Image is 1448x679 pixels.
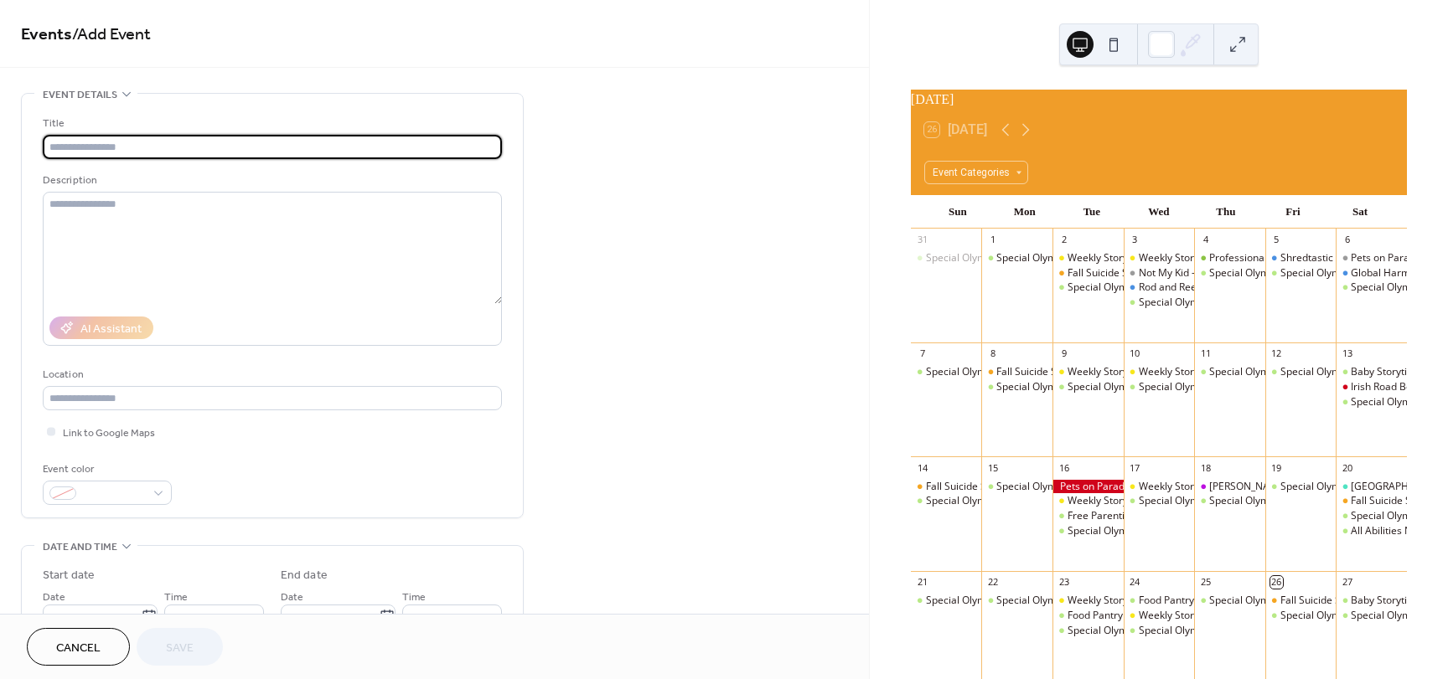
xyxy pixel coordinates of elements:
div: Special Olympics Basketball [1139,380,1269,394]
div: Special Olympics Basketball [1052,524,1124,538]
div: Special Olympics Basketball [981,480,1052,494]
div: 8 [986,347,999,360]
div: Weekly Storytimes! Sioux City Public Library [1124,251,1195,265]
div: Baby Storytime [1351,594,1422,608]
div: Fall Suicide Support Group - [DEMOGRAPHIC_DATA] Charties [926,480,1210,494]
div: Free Parenting Classes! Parenting the Love and Logic Way [1052,509,1124,523]
div: Food Pantry - First Evangelical Free Church [1124,594,1195,608]
div: Not My Kid – A Community Event for Parents & Guardians [1124,266,1195,280]
span: Date [43,589,65,606]
div: Sioux City/Tri-State Area - Out of Darkness Community Walk - AFSP [1336,480,1407,494]
div: Special Olympics Basketball [1194,365,1265,379]
div: Special Olympics Basketball [1265,480,1337,494]
div: Weekly Storytimes! [GEOGRAPHIC_DATA] [1068,594,1260,608]
div: Pets on Parade [1351,251,1421,265]
div: Special Olympics Basketball [1139,494,1269,508]
span: Cancel [56,640,101,657]
div: Not My Kid – A Community Event for Parents & Guardians [1139,266,1406,280]
div: Special Olympics Basketball [1280,266,1410,280]
div: Tue [1058,195,1125,229]
div: Special Olympics Basketball [926,594,1056,608]
div: Special Olympics Basketball [1194,594,1265,608]
div: Pets on Parade [1336,251,1407,265]
div: Special Olympics Basketball [996,251,1126,265]
div: Global Harmony Fair [1336,266,1407,280]
div: Special Olympics Basketball [996,594,1126,608]
div: 19 [1270,461,1283,474]
div: 25 [1199,576,1212,589]
div: 12 [1270,347,1283,360]
div: 1 [986,234,999,246]
div: Professional Training: Mental Health, Substance Use Prevention & Restorative Practices [1194,251,1265,265]
div: Weekly Storytimes! Sioux City Public Library [1124,480,1195,494]
div: Special Olympics Basketball [1124,296,1195,310]
div: Fall Suicide Support Group - [DEMOGRAPHIC_DATA] Charties [996,365,1280,379]
div: 7 [916,347,928,360]
div: Special Olympics Basketball [996,480,1126,494]
div: Thu [1192,195,1259,229]
div: Description [43,172,499,189]
div: Weekly Storytimes! Sioux City Library [1052,594,1124,608]
div: 21 [916,576,928,589]
div: 3 [1129,234,1141,246]
div: Special Olympics Basketball [1139,624,1269,638]
span: Link to Google Maps [63,424,155,442]
div: 4 [1199,234,1212,246]
div: Title [43,115,499,132]
div: Special Olympics Basketball [926,251,1056,265]
div: Sun [924,195,991,229]
div: 24 [1129,576,1141,589]
div: Special Olympics Basketball [926,494,1056,508]
div: Weekly Storytimes! Sioux City Public Library [1124,609,1195,623]
div: Fall Suicide Support Group - [DEMOGRAPHIC_DATA] Charties [1068,266,1352,280]
div: Baby Storytime [1336,594,1407,608]
div: Event color [43,460,168,478]
div: [PERSON_NAME] - Farewell Gathering [1209,480,1385,494]
div: Special Olympics Basketball [996,380,1126,394]
div: Special Olympics Basketball [1280,480,1410,494]
div: Fall Suicide Support Group - Catholic Charties [911,480,982,494]
div: Special Olympics Basketball [1280,365,1410,379]
span: Event details [43,86,117,104]
div: All Abilities Night at the Ballpark [1336,524,1407,538]
div: Rod and Reels Rally [1139,280,1228,295]
div: Food Pantry - [DEMOGRAPHIC_DATA] [1068,609,1242,623]
div: Special Olympics Basketball [1336,395,1407,409]
div: [DATE] [911,90,1407,110]
div: 23 [1058,576,1070,589]
div: 22 [986,576,999,589]
div: Weekly Storytimes! [GEOGRAPHIC_DATA] [1139,480,1332,494]
div: Shredtastic [1265,251,1337,265]
div: Weekly Storytimes! [GEOGRAPHIC_DATA] [1139,251,1332,265]
div: Special Olympics Basketball [981,380,1052,394]
div: Special Olympics Basketball [1068,524,1197,538]
div: 5 [1270,234,1283,246]
div: Special Olympics Basketball [1124,380,1195,394]
div: 6 [1341,234,1353,246]
div: Irish Road Bowling - Opportunities Unlimited [1336,380,1407,394]
div: Fall Suicide Support Group - Catholic Charties [1052,266,1124,280]
div: Special Olympics Basketball [1265,266,1337,280]
div: Special Olympics Basketball [981,594,1052,608]
div: Baby Storytime [1336,365,1407,379]
div: Location [43,366,499,383]
div: Special Olympics Basketball [911,251,982,265]
div: Free Parenting Classes! Parenting the Love and Logic Way [1068,509,1337,523]
div: Weekly Storytimes! [GEOGRAPHIC_DATA] [1068,251,1260,265]
div: 2 [1058,234,1070,246]
div: Special Olympics Basketball [1265,365,1337,379]
div: 26 [1270,576,1283,589]
div: Weekly Storytimes! [GEOGRAPHIC_DATA] [1139,609,1332,623]
span: Time [402,589,426,606]
div: Special Olympics Basketball [1209,594,1339,608]
div: 14 [916,461,928,474]
div: Special Olympics Basketball [1124,494,1195,508]
div: Special Olympics Basketball [1336,509,1407,523]
div: 11 [1199,347,1212,360]
div: Weekly Storytimes! Sioux City Library [1052,494,1124,508]
div: Shredtastic [1280,251,1333,265]
span: / Add Event [72,18,151,51]
a: Events [21,18,72,51]
div: Special Olympics Basketball [1336,280,1407,295]
div: Special Olympics Basketball [981,251,1052,265]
